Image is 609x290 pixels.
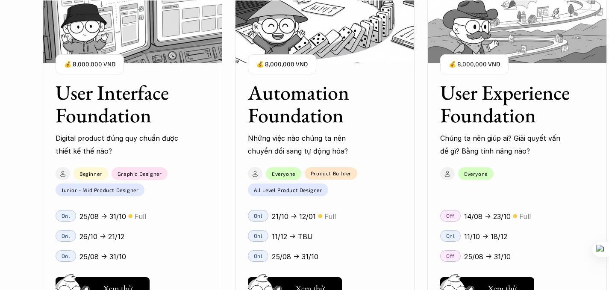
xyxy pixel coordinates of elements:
p: Full [519,210,531,223]
p: Onl [254,233,263,239]
p: 25/08 -> 31/10 [79,250,126,263]
p: 26/10 -> 21/12 [79,230,124,243]
p: Onl [254,213,263,219]
p: 🟡 [128,213,132,219]
p: Onl [254,253,263,259]
p: 25/08 -> 31/10 [272,250,318,263]
p: Beginner [79,171,102,177]
p: Off [446,213,455,219]
p: Junior - Mid Product Designer [62,187,138,193]
p: Everyone [272,171,295,177]
p: All Level Product Designer [254,187,322,193]
p: 14/08 -> 23/10 [464,210,511,223]
p: Chúng ta nên giúp ai? Giải quyết vấn đề gì? Bằng tính năng nào? [440,132,564,158]
p: 🟡 [318,213,322,219]
p: Off [446,253,455,259]
p: 🟡 [513,213,517,219]
p: 25/08 -> 31/10 [79,210,126,223]
h3: User Interface Foundation [56,81,188,127]
p: 💰 8,000,000 VND [256,59,308,70]
p: Những việc nào chúng ta nên chuyển đổi sang tự động hóa? [248,132,372,158]
p: 25/08 -> 31/10 [464,250,511,263]
h3: Automation Foundation [248,81,380,127]
p: Full [324,210,336,223]
p: 11/10 -> 18/12 [464,230,507,243]
p: Onl [446,233,455,239]
p: Product Builder [311,170,351,176]
p: 21/10 -> 12/01 [272,210,316,223]
p: 11/12 -> TBU [272,230,313,243]
p: Digital product đúng quy chuẩn được thiết kế thế nào? [56,132,179,158]
p: Everyone [464,171,488,177]
p: Graphic Designer [118,171,162,177]
p: Full [135,210,146,223]
p: 💰 8,000,000 VND [449,59,500,70]
h3: User Experience Foundation [440,81,573,127]
p: 💰 8,000,000 VND [64,59,115,70]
